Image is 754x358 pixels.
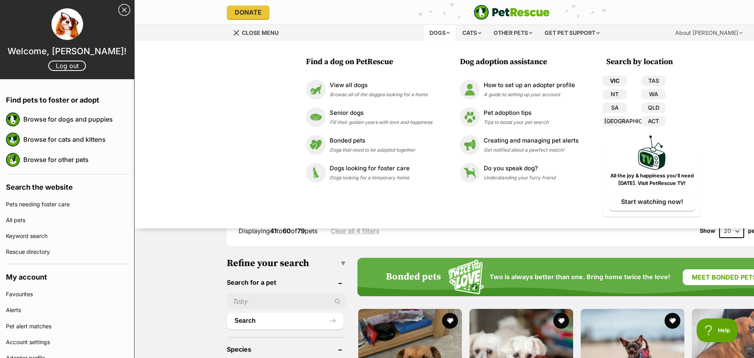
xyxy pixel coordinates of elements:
button: favourite [553,313,569,329]
span: Tips to boost your pet search [484,119,549,125]
img: Do you speak dog? [460,163,480,183]
iframe: Help Scout Beacon - Open [697,318,738,342]
a: Senior dogs Senior dogs Fill their golden years with love and happiness [306,107,432,127]
a: Creating and managing pet alerts Creating and managing pet alerts Get notified about a pawfect ma... [460,135,579,155]
img: Squiggle [448,260,484,294]
a: PetRescue [474,5,550,20]
h3: Dog adoption assistance [460,57,583,68]
a: ACT [641,116,666,126]
a: Pet adoption tips Pet adoption tips Tips to boost your pet search [460,107,579,127]
a: Pet alert matches [6,318,128,334]
img: Pet adoption tips [460,107,480,127]
a: Browse for dogs and puppies [23,111,128,128]
a: Bonded pets Bonded pets Dogs that need to be adopted together [306,135,432,155]
a: Rescue directory [6,244,128,260]
span: Show [700,228,715,234]
header: Search for a pet [227,279,346,286]
img: petrescue logo [6,133,20,147]
img: adc.png [378,0,383,6]
a: TAS [641,76,666,86]
strong: 41 [270,227,277,235]
h3: Find a dog on PetRescue [306,57,436,68]
img: profile image [51,8,83,40]
a: Log out [48,61,86,71]
a: Favourites [6,286,128,302]
img: How to set up an adopter profile [460,80,480,99]
h4: Find pets to foster or adopt [6,87,128,109]
div: About [PERSON_NAME] [670,25,748,41]
a: Donate [227,6,270,19]
h3: Search by location [606,57,701,68]
input: Toby [227,294,346,309]
img: PetRescue TV logo [638,135,666,170]
div: Dogs [424,25,456,41]
p: All the joy & happiness you’ll need [DATE]. Visit PetRescue TV! [608,172,695,187]
p: Dogs looking for foster care [330,164,410,173]
div: Other pets [488,25,538,41]
a: Keyword search [6,228,128,244]
a: Alerts [6,302,128,318]
a: Pets needing foster care [6,196,128,212]
span: A guide to setting up your account [484,91,560,97]
a: WA [641,89,666,99]
p: How to set up an adopter profile [484,81,575,90]
a: QLD [641,103,666,113]
h4: Search the website [6,174,128,196]
a: Do you speak dog? Do you speak dog? Understanding your furry friend [460,163,579,183]
strong: 60 [283,227,291,235]
button: favourite [442,313,458,329]
span: Browse all of the doggos looking for a home [330,91,428,97]
a: Clear all 4 filters [330,227,380,234]
img: Dogs looking for foster care [306,163,326,183]
a: SA [602,103,627,113]
img: View all dogs [306,80,326,99]
img: Senior dogs [306,107,326,127]
a: Browse for cats and kittens [23,131,128,148]
span: Dogs that need to be adopted together [330,147,415,153]
a: Account settings [6,334,128,350]
span: Displaying to of pets [239,227,317,235]
button: favourite [665,313,680,329]
p: Do you speak dog? [484,164,555,173]
div: Get pet support [539,25,605,41]
a: NT [602,89,627,99]
span: Get notified about a pawfect match! [484,147,564,153]
a: Menu [233,25,284,39]
span: Dogs looking for a temporary home [330,175,409,181]
img: logo-e224e6f780fb5917bec1dbf3a21bbac754714ae5b6737aabdf751b685950b380.svg [474,5,550,20]
a: Start watching now! [609,192,695,211]
p: View all dogs [330,81,428,90]
a: All pets [6,212,128,228]
h3: Refine your search [227,258,346,269]
a: Close Sidebar [118,4,130,16]
a: How to set up an adopter profile How to set up an adopter profile A guide to setting up your account [460,80,579,99]
h4: Bonded pets [386,272,441,283]
span: Fill their golden years with love and happiness [330,119,432,125]
p: Senior dogs [330,109,432,118]
span: Two is always better than one. Bring home twice the love! [490,273,670,281]
div: Cats [457,25,487,41]
span: Understanding your furry friend [484,175,555,181]
h4: My account [6,264,128,286]
strong: 79 [297,227,305,235]
a: [GEOGRAPHIC_DATA] [602,116,627,126]
p: Bonded pets [330,136,415,145]
p: Creating and managing pet alerts [484,136,579,145]
header: Species [227,346,346,353]
a: Dogs looking for foster care Dogs looking for foster care Dogs looking for a temporary home [306,163,432,183]
img: Bonded pets [306,135,326,155]
a: View all dogs View all dogs Browse all of the doggos looking for a home [306,80,432,99]
img: petrescue logo [6,112,20,126]
a: VIC [602,76,627,86]
a: Browse for other pets [23,151,128,168]
img: petrescue logo [6,153,20,167]
p: Pet adoption tips [484,109,549,118]
span: Close menu [242,29,279,36]
img: Creating and managing pet alerts [460,135,480,155]
button: Search [227,313,344,329]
